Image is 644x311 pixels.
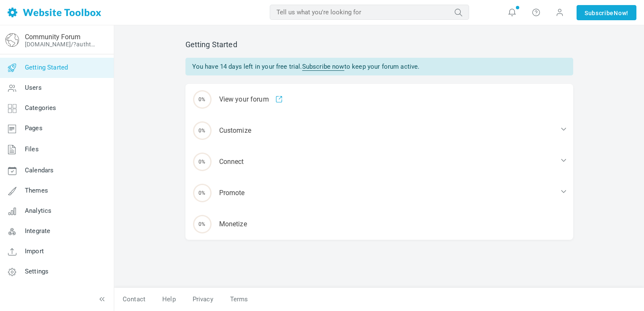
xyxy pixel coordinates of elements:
[5,33,19,47] img: globe-icon.png
[185,146,573,177] div: Connect
[185,58,573,75] div: You have 14 days left in your free trial. to keep your forum active.
[193,90,212,109] span: 0%
[184,292,222,307] a: Privacy
[193,215,212,233] span: 0%
[25,104,56,112] span: Categories
[185,177,573,209] div: Promote
[185,115,573,146] div: Customize
[25,33,80,41] a: Community Forum
[154,292,184,307] a: Help
[185,209,573,240] a: 0% Monetize
[302,63,344,71] a: Subscribe now
[25,187,48,194] span: Themes
[577,5,636,20] a: SubscribeNow!
[193,184,212,202] span: 0%
[25,207,51,214] span: Analytics
[25,166,54,174] span: Calendars
[185,84,573,115] div: View your forum
[193,121,212,140] span: 0%
[25,41,98,48] a: [DOMAIN_NAME]/?authtoken=9bc25a4c1e172f09a64639eab52bcd16&rememberMe=1
[185,84,573,115] a: 0% View your forum
[25,268,48,275] span: Settings
[270,5,469,20] input: Tell us what you're looking for
[185,40,573,49] h2: Getting Started
[193,153,212,171] span: 0%
[25,247,44,255] span: Import
[185,209,573,240] div: Monetize
[25,84,42,91] span: Users
[614,8,628,18] span: Now!
[25,64,68,71] span: Getting Started
[25,145,39,153] span: Files
[114,292,154,307] a: Contact
[222,292,257,307] a: Terms
[25,227,50,235] span: Integrate
[25,124,43,132] span: Pages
